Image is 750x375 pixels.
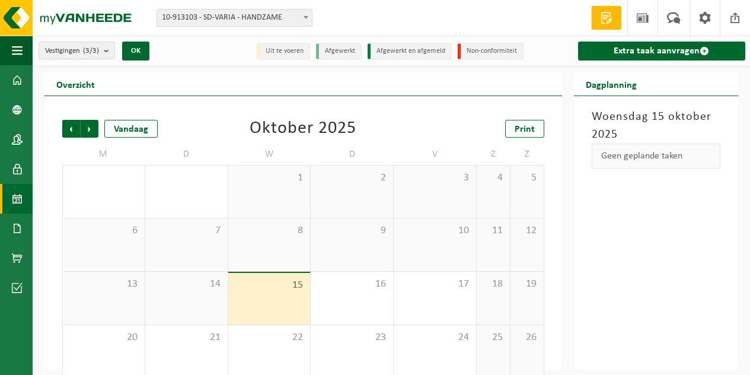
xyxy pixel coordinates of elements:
span: 12 [516,224,538,237]
span: 10 [400,224,470,237]
span: 9 [317,224,387,237]
div: Oktober 2025 [250,120,356,138]
span: 11 [483,224,504,237]
span: 6 [69,224,139,237]
span: 18 [483,278,504,291]
span: 14 [151,278,222,291]
td: V [394,144,477,165]
count: (3/3) [83,47,99,55]
span: 26 [516,331,538,344]
span: 2 [317,171,387,185]
td: D [145,144,228,165]
span: 8 [234,224,305,237]
span: 22 [234,331,305,344]
span: 20 [69,331,139,344]
span: 5 [516,171,538,185]
span: 17 [400,278,470,291]
a: Extra taak aanvragen [578,42,746,61]
span: Vorige [62,120,80,138]
span: 13 [69,278,139,291]
span: 10-913103 - SD-VARIA - HANDZAME [157,9,312,26]
span: 19 [516,278,538,291]
div: Vandaag [104,120,158,138]
span: 23 [317,331,387,344]
td: Z [477,144,510,165]
div: Geen geplande taken [592,144,721,169]
span: 4 [483,171,504,185]
span: 1 [234,171,305,185]
h2: Overzicht [44,72,107,96]
span: 16 [317,278,387,291]
a: Print [505,120,544,138]
td: Z [510,144,544,165]
span: 3 [400,171,470,185]
span: 21 [151,331,222,344]
li: Afgewerkt en afgemeld [368,43,452,59]
td: M [62,144,145,165]
span: 10-913103 - SD-VARIA - HANDZAME [157,9,312,27]
span: 7 [151,224,222,237]
span: Print [515,125,535,134]
span: 15 [234,279,305,292]
li: Non-conformiteit [458,43,524,59]
h2: Dagplanning [574,72,649,96]
h3: Woensdag 15 oktober 2025 [592,108,721,144]
li: Uit te voeren [257,43,310,59]
li: Afgewerkt [316,43,362,59]
button: Vestigingen(3/3) [39,42,115,59]
span: 25 [483,331,504,344]
span: 24 [400,331,470,344]
span: Volgende [81,120,98,138]
button: OK [122,42,149,61]
td: D [311,144,394,165]
td: W [228,144,311,165]
span: Vestigingen [45,42,99,60]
